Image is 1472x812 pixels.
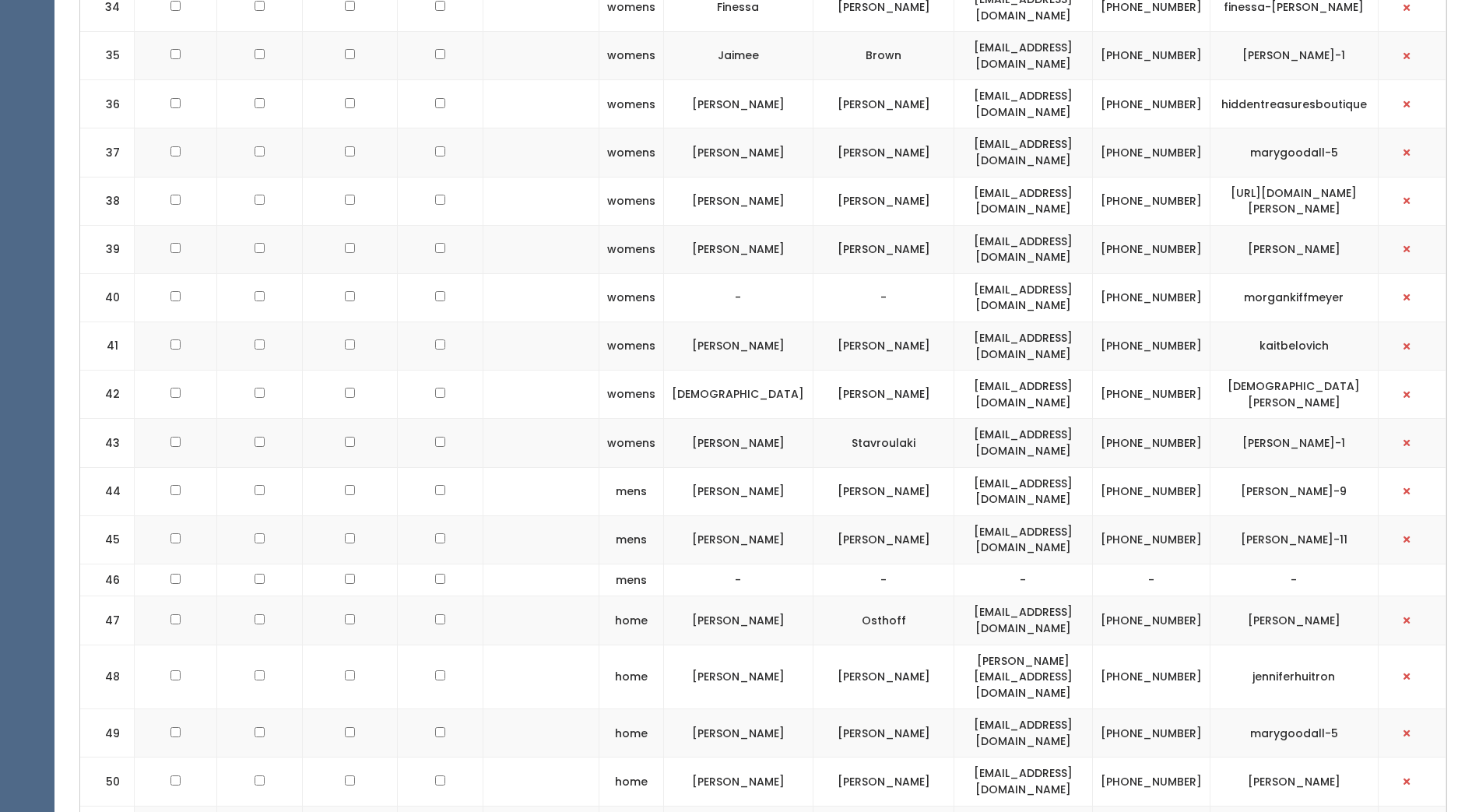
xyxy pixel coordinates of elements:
td: - [954,564,1093,596]
td: [PERSON_NAME] [813,515,954,564]
td: [EMAIL_ADDRESS][DOMAIN_NAME] [954,273,1093,322]
td: kaitbelovich [1210,322,1378,371]
td: [EMAIL_ADDRESS][DOMAIN_NAME] [954,322,1093,371]
td: [EMAIL_ADDRESS][DOMAIN_NAME] [954,371,1093,419]
td: [EMAIL_ADDRESS][DOMAIN_NAME] [954,225,1093,273]
td: [PERSON_NAME] [663,419,813,467]
td: [DEMOGRAPHIC_DATA][PERSON_NAME] [1210,371,1378,419]
td: womens [599,128,663,177]
td: Stavroulaki [813,419,954,467]
td: marygoodall-5 [1210,709,1378,758]
td: 50 [80,758,135,806]
td: - [813,273,954,322]
td: [PERSON_NAME] [813,645,954,709]
td: [PERSON_NAME] [813,225,954,273]
td: [PHONE_NUMBER] [1092,177,1210,225]
td: [PHONE_NUMBER] [1092,371,1210,419]
td: 45 [80,515,135,564]
td: [PERSON_NAME]-1 [1210,32,1378,80]
td: 46 [80,564,135,596]
td: [PHONE_NUMBER] [1092,515,1210,564]
td: [EMAIL_ADDRESS][DOMAIN_NAME] [954,80,1093,128]
td: womens [599,419,663,467]
td: [PHONE_NUMBER] [1092,709,1210,758]
td: [EMAIL_ADDRESS][DOMAIN_NAME] [954,419,1093,467]
td: [PHONE_NUMBER] [1092,467,1210,515]
td: [PERSON_NAME] [813,467,954,515]
td: [PERSON_NAME] [1210,225,1378,273]
td: womens [599,273,663,322]
td: [PERSON_NAME] [813,177,954,225]
td: [PHONE_NUMBER] [1092,80,1210,128]
td: [PERSON_NAME] [663,128,813,177]
td: [EMAIL_ADDRESS][DOMAIN_NAME] [954,758,1093,806]
td: [PHONE_NUMBER] [1092,225,1210,273]
td: Osthoff [813,596,954,645]
td: - [813,564,954,596]
td: 40 [80,273,135,322]
td: - [663,273,813,322]
td: - [1210,564,1378,596]
td: 44 [80,467,135,515]
td: [EMAIL_ADDRESS][DOMAIN_NAME] [954,709,1093,758]
td: [EMAIL_ADDRESS][DOMAIN_NAME] [954,128,1093,177]
td: [PHONE_NUMBER] [1092,322,1210,371]
td: mens [599,515,663,564]
td: [PERSON_NAME] [663,80,813,128]
td: [PERSON_NAME] [1210,596,1378,645]
td: womens [599,371,663,419]
td: [EMAIL_ADDRESS][DOMAIN_NAME] [954,32,1093,80]
td: mens [599,467,663,515]
td: [PERSON_NAME] [663,596,813,645]
td: [PERSON_NAME] [813,371,954,419]
td: 48 [80,645,135,709]
td: home [599,709,663,758]
td: [PERSON_NAME] [813,758,954,806]
td: [DEMOGRAPHIC_DATA] [663,371,813,419]
td: [PERSON_NAME]-1 [1210,419,1378,467]
td: womens [599,177,663,225]
td: 42 [80,371,135,419]
td: marygoodall-5 [1210,128,1378,177]
td: home [599,758,663,806]
td: womens [599,80,663,128]
td: [PERSON_NAME] [663,758,813,806]
td: 37 [80,128,135,177]
td: [PERSON_NAME]-9 [1210,467,1378,515]
td: [PERSON_NAME] [813,322,954,371]
td: [EMAIL_ADDRESS][DOMAIN_NAME] [954,515,1093,564]
td: [EMAIL_ADDRESS][DOMAIN_NAME] [954,467,1093,515]
td: home [599,645,663,709]
td: [EMAIL_ADDRESS][DOMAIN_NAME] [954,596,1093,645]
td: hiddentreasuresboutique [1210,80,1378,128]
td: [PHONE_NUMBER] [1092,596,1210,645]
td: [PERSON_NAME] [663,322,813,371]
td: [URL][DOMAIN_NAME][PERSON_NAME] [1210,177,1378,225]
td: 41 [80,322,135,371]
td: [PERSON_NAME] [663,467,813,515]
td: [PERSON_NAME] [663,709,813,758]
td: 49 [80,709,135,758]
td: morgankiffmeyer [1210,273,1378,322]
td: [PERSON_NAME] [663,645,813,709]
td: [PHONE_NUMBER] [1092,645,1210,709]
td: [PERSON_NAME] [813,128,954,177]
td: 47 [80,596,135,645]
td: [PERSON_NAME] [663,515,813,564]
td: [PHONE_NUMBER] [1092,419,1210,467]
td: [EMAIL_ADDRESS][DOMAIN_NAME] [954,177,1093,225]
td: [PHONE_NUMBER] [1092,758,1210,806]
td: 43 [80,419,135,467]
td: 36 [80,80,135,128]
td: 35 [80,32,135,80]
td: home [599,596,663,645]
td: [PERSON_NAME] [663,177,813,225]
td: [PHONE_NUMBER] [1092,32,1210,80]
td: [PHONE_NUMBER] [1092,128,1210,177]
td: jenniferhuitron [1210,645,1378,709]
td: womens [599,225,663,273]
td: mens [599,564,663,596]
td: - [1092,564,1210,596]
td: [PERSON_NAME] [813,80,954,128]
td: womens [599,32,663,80]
